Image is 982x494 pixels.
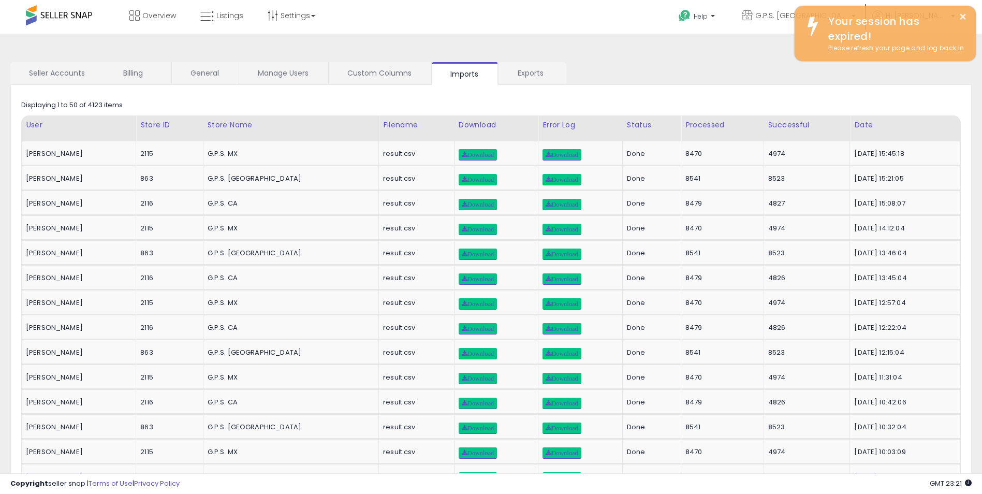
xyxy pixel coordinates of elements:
[462,450,494,456] span: Download
[208,472,371,482] div: G.P.S. CA
[140,373,195,382] div: 2115
[543,373,581,384] a: Download
[383,120,450,130] div: Filename
[432,62,498,85] a: Imports
[685,120,759,130] div: Processed
[546,201,578,208] span: Download
[685,423,756,432] div: 8541
[543,224,581,235] a: Download
[543,472,581,484] a: Download
[854,249,952,258] div: [DATE] 13:46:04
[208,120,375,130] div: Store Name
[329,62,430,84] a: Custom Columns
[546,251,578,257] span: Download
[208,447,371,457] div: G.P.S. MX
[768,373,842,382] div: 4974
[820,43,968,53] div: Please refresh your page and log back in
[854,472,952,482] div: [DATE] 09:14:04
[627,447,673,457] div: Done
[105,62,170,84] a: Billing
[140,472,195,482] div: 2116
[462,425,494,431] span: Download
[627,398,673,407] div: Done
[546,177,578,183] span: Download
[543,199,581,210] a: Download
[768,273,842,283] div: 4826
[208,298,371,308] div: G.P.S. MX
[546,425,578,431] span: Download
[26,199,128,208] div: [PERSON_NAME]
[685,323,756,332] div: 8479
[208,273,371,283] div: G.P.S. CA
[685,472,756,482] div: 8479
[543,298,581,310] a: Download
[208,423,371,432] div: G.P.S. [GEOGRAPHIC_DATA]
[383,298,446,308] div: result.csv
[546,450,578,456] span: Download
[685,298,756,308] div: 8470
[546,351,578,357] span: Download
[140,323,195,332] div: 2116
[462,226,494,233] span: Download
[26,423,128,432] div: [PERSON_NAME]
[694,12,708,21] span: Help
[383,348,446,357] div: result.csv
[462,152,494,158] span: Download
[140,447,195,457] div: 2115
[685,224,756,233] div: 8470
[208,199,371,208] div: G.P.S. CA
[543,447,581,459] a: Download
[820,14,968,43] div: Your session has expired!
[26,348,128,357] div: [PERSON_NAME]
[543,120,618,130] div: Error Log
[21,100,123,110] div: Displaying 1 to 50 of 4123 items
[627,120,677,130] div: Status
[208,398,371,407] div: G.P.S. CA
[546,326,578,332] span: Download
[216,10,243,21] span: Listings
[627,273,673,283] div: Done
[959,10,967,23] button: ×
[383,149,446,158] div: result.csv
[854,447,952,457] div: [DATE] 10:03:09
[685,373,756,382] div: 8470
[140,224,195,233] div: 2115
[140,249,195,258] div: 863
[26,273,128,283] div: [PERSON_NAME]
[768,398,842,407] div: 4826
[854,120,956,130] div: Date
[140,273,195,283] div: 2116
[854,273,952,283] div: [DATE] 13:45:04
[546,301,578,307] span: Download
[208,373,371,382] div: G.P.S. MX
[383,323,446,332] div: result.csv
[462,201,494,208] span: Download
[627,199,673,208] div: Done
[685,273,756,283] div: 8479
[627,298,673,308] div: Done
[543,249,581,260] a: Download
[768,199,842,208] div: 4827
[685,249,756,258] div: 8541
[208,323,371,332] div: G.P.S. CA
[383,398,446,407] div: result.csv
[627,348,673,357] div: Done
[768,323,842,332] div: 4826
[26,373,128,382] div: [PERSON_NAME]
[627,224,673,233] div: Done
[140,348,195,357] div: 863
[768,149,842,158] div: 4974
[140,298,195,308] div: 2115
[459,447,497,459] a: Download
[26,323,128,332] div: [PERSON_NAME]
[26,224,128,233] div: [PERSON_NAME]
[685,149,756,158] div: 8470
[26,120,131,130] div: User
[462,400,494,406] span: Download
[10,478,48,488] strong: Copyright
[685,398,756,407] div: 8479
[854,398,952,407] div: [DATE] 10:42:06
[459,423,497,434] a: Download
[854,423,952,432] div: [DATE] 10:32:04
[134,478,180,488] a: Privacy Policy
